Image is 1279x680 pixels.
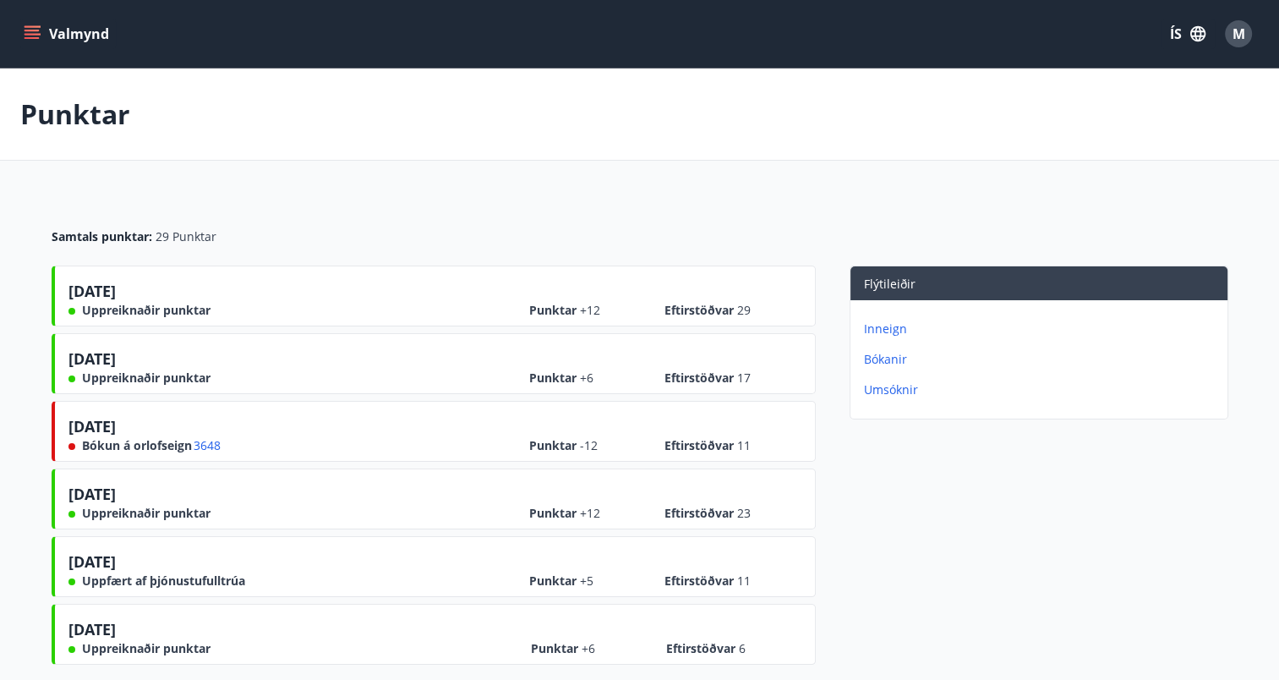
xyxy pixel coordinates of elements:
span: +12 [580,302,600,318]
span: Eftirstöðvar [664,505,751,522]
span: Punktar [529,370,614,387]
span: 17 [737,370,751,386]
span: Punktar [529,302,614,319]
button: menu [20,19,116,49]
span: 3648 [194,437,221,454]
span: [DATE] [68,551,116,579]
span: [DATE] [68,619,116,646]
p: Umsóknir [864,381,1221,398]
span: 29 [737,302,751,318]
span: Uppreiknaðir punktar [82,505,210,522]
button: M [1218,14,1259,54]
span: 29 Punktar [156,228,216,245]
span: Bókun á orlofseign [82,437,192,454]
span: +12 [580,505,600,521]
span: 11 [737,437,751,453]
span: 23 [737,505,751,521]
span: [DATE] [68,416,116,443]
button: ÍS [1161,19,1215,49]
span: Eftirstöðvar [664,437,751,454]
span: Punktar [529,437,614,454]
span: Uppreiknaðir punktar [82,302,210,319]
span: -12 [580,437,598,453]
span: Flýtileiðir [864,276,916,292]
span: Eftirstöðvar [664,302,751,319]
p: Inneign [864,321,1221,337]
span: [DATE] [68,484,116,511]
span: Eftirstöðvar [666,640,751,657]
span: Eftirstöðvar [664,370,751,387]
span: +6 [582,640,595,656]
span: Uppreiknaðir punktar [82,370,210,387]
span: +5 [580,573,593,589]
span: +6 [580,370,593,386]
p: Bókanir [864,351,1221,368]
span: Punktar [529,505,614,522]
span: 6 [739,640,746,656]
span: 11 [737,573,751,589]
span: Uppfært af þjónustufulltrúa [82,573,245,590]
span: Samtals punktar : [52,228,152,245]
span: Punktar [531,640,615,657]
span: [DATE] [68,348,116,376]
span: Punktar [529,573,614,590]
span: M [1233,25,1245,43]
p: Punktar [20,96,130,133]
span: [DATE] [68,281,116,308]
span: Uppreiknaðir punktar [82,640,210,657]
span: Eftirstöðvar [664,573,751,590]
